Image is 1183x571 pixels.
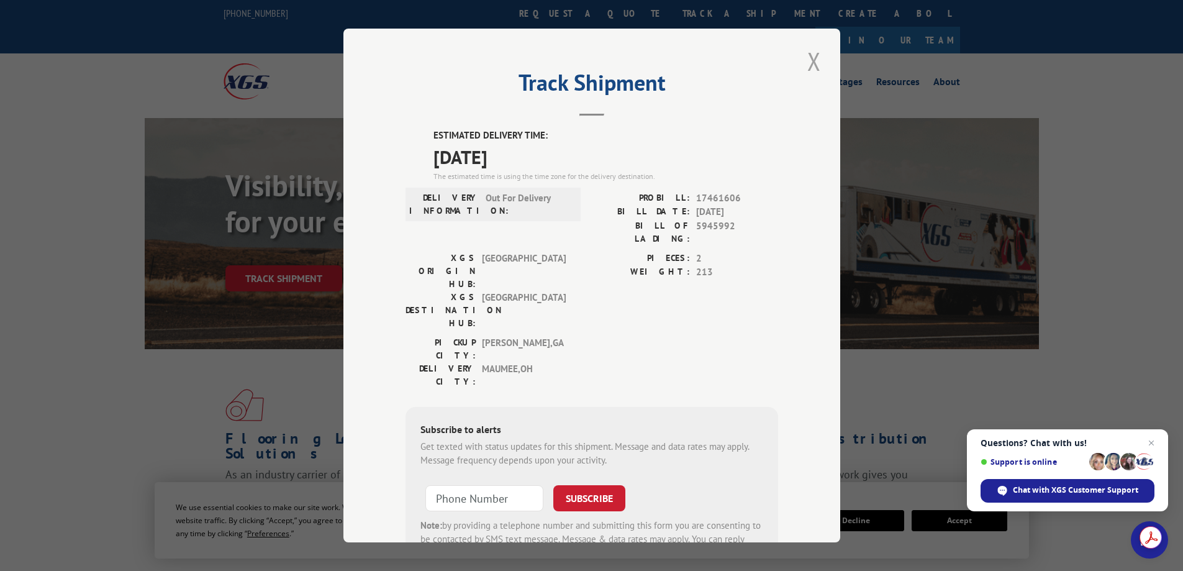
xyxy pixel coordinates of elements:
span: [DATE] [696,205,778,219]
span: 213 [696,265,778,280]
label: DELIVERY CITY: [406,362,476,388]
strong: Note: [420,519,442,531]
label: ESTIMATED DELIVERY TIME: [433,129,778,143]
label: XGS DESTINATION HUB: [406,291,476,330]
span: 17461606 [696,191,778,206]
button: SUBSCRIBE [553,485,625,511]
span: [DATE] [433,143,778,171]
span: Support is online [981,457,1085,467]
span: Questions? Chat with us! [981,438,1154,448]
span: 2 [696,252,778,266]
a: Open chat [1131,521,1168,559]
label: PICKUP CITY: [406,336,476,362]
span: MAUMEE , OH [482,362,566,388]
div: Get texted with status updates for this shipment. Message and data rates may apply. Message frequ... [420,440,763,468]
span: Out For Delivery [486,191,569,217]
span: 5945992 [696,219,778,245]
span: Chat with XGS Customer Support [1013,485,1138,496]
label: XGS ORIGIN HUB: [406,252,476,291]
label: DELIVERY INFORMATION: [409,191,479,217]
h2: Track Shipment [406,74,778,98]
button: Close modal [804,44,825,78]
span: [PERSON_NAME] , GA [482,336,566,362]
label: BILL DATE: [592,205,690,219]
label: PROBILL: [592,191,690,206]
label: BILL OF LADING: [592,219,690,245]
div: by providing a telephone number and submitting this form you are consenting to be contacted by SM... [420,519,763,561]
input: Phone Number [425,485,543,511]
label: PIECES: [592,252,690,266]
span: [GEOGRAPHIC_DATA] [482,291,566,330]
label: WEIGHT: [592,265,690,280]
span: Chat with XGS Customer Support [981,479,1154,503]
span: [GEOGRAPHIC_DATA] [482,252,566,291]
div: The estimated time is using the time zone for the delivery destination. [433,171,778,182]
div: Subscribe to alerts [420,422,763,440]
